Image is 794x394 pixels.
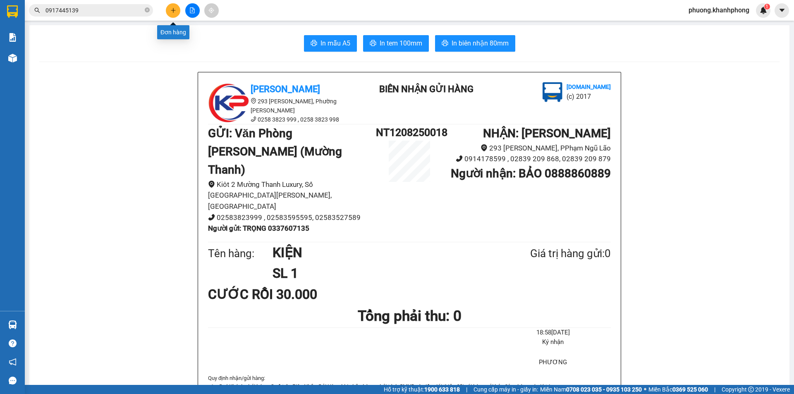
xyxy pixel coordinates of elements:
[567,91,611,102] li: (c) 2017
[481,144,488,151] span: environment
[644,388,646,391] span: ⚪️
[208,284,341,305] div: CƯỚC RỒI 30.000
[218,383,550,389] i: Quý Khách phải báo mã số trên Biên Nhận Gửi Hàng khi nhận hàng, phải trình CMND và giấy giới thiệ...
[490,245,611,262] div: Giá trị hàng gửi: 0
[208,97,357,115] li: 293 [PERSON_NAME], Phường [PERSON_NAME]
[208,127,342,177] b: GỬI : Văn Phòng [PERSON_NAME] (Mường Thanh)
[204,3,219,18] button: aim
[208,82,249,124] img: logo.jpg
[474,385,538,394] span: Cung cấp máy in - giấy in:
[185,3,200,18] button: file-add
[273,242,490,263] h1: KIỆN
[760,7,767,14] img: icon-new-feature
[7,5,18,18] img: logo-vxr
[304,35,357,52] button: printerIn mẫu A5
[8,33,17,42] img: solution-icon
[435,35,515,52] button: printerIn biên nhận 80mm
[9,339,17,347] span: question-circle
[251,98,256,104] span: environment
[456,155,463,162] span: phone
[443,153,611,165] li: 0914178599 , 02839 209 868, 02839 209 879
[208,179,376,212] li: Kiôt 2 Mường Thanh Luxury, Số [GEOGRAPHIC_DATA][PERSON_NAME], [GEOGRAPHIC_DATA]
[384,385,460,394] span: Hỗ trợ kỹ thuật:
[145,7,150,14] span: close-circle
[189,7,195,13] span: file-add
[714,385,715,394] span: |
[380,38,422,48] span: In tem 100mm
[543,82,562,102] img: logo.jpg
[682,5,756,15] span: phuong.khanhphong
[379,84,474,94] b: BIÊN NHẬN GỬI HÀNG
[363,35,429,52] button: printerIn tem 100mm
[451,167,611,180] b: Người nhận : BẢO 0888860889
[45,6,143,15] input: Tìm tên, số ĐT hoặc mã đơn
[778,7,786,14] span: caret-down
[495,358,611,368] li: PHƯƠNG
[208,212,376,223] li: 02583823999 , 02583595595, 02583527589
[672,386,708,393] strong: 0369 525 060
[208,7,214,13] span: aim
[376,124,443,141] h1: NT1208250018
[443,143,611,154] li: 293 [PERSON_NAME], PPhạm Ngũ Lão
[208,305,611,327] h1: Tổng phải thu: 0
[452,38,509,48] span: In biên nhận 80mm
[495,328,611,338] li: 18:58[DATE]
[145,7,150,12] span: close-circle
[648,385,708,394] span: Miền Bắc
[311,40,317,48] span: printer
[483,127,611,140] b: NHẬN : [PERSON_NAME]
[251,84,320,94] b: [PERSON_NAME]
[566,386,642,393] strong: 0708 023 035 - 0935 103 250
[208,245,273,262] div: Tên hàng:
[170,7,176,13] span: plus
[442,40,448,48] span: printer
[765,4,768,10] span: 1
[273,263,490,284] h1: SL 1
[34,7,40,13] span: search
[748,387,754,392] span: copyright
[9,358,17,366] span: notification
[370,40,376,48] span: printer
[424,386,460,393] strong: 1900 633 818
[166,3,180,18] button: plus
[495,337,611,347] li: Ký nhận
[8,54,17,62] img: warehouse-icon
[208,224,309,232] b: Người gửi : TRỌNG 0337607135
[320,38,350,48] span: In mẫu A5
[208,214,215,221] span: phone
[251,116,256,122] span: phone
[208,115,357,124] li: 0258 3823 999 , 0258 3823 998
[9,377,17,384] span: message
[540,385,642,394] span: Miền Nam
[466,385,467,394] span: |
[8,320,17,329] img: warehouse-icon
[567,84,611,90] b: [DOMAIN_NAME]
[764,4,770,10] sup: 1
[775,3,789,18] button: caret-down
[208,181,215,188] span: environment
